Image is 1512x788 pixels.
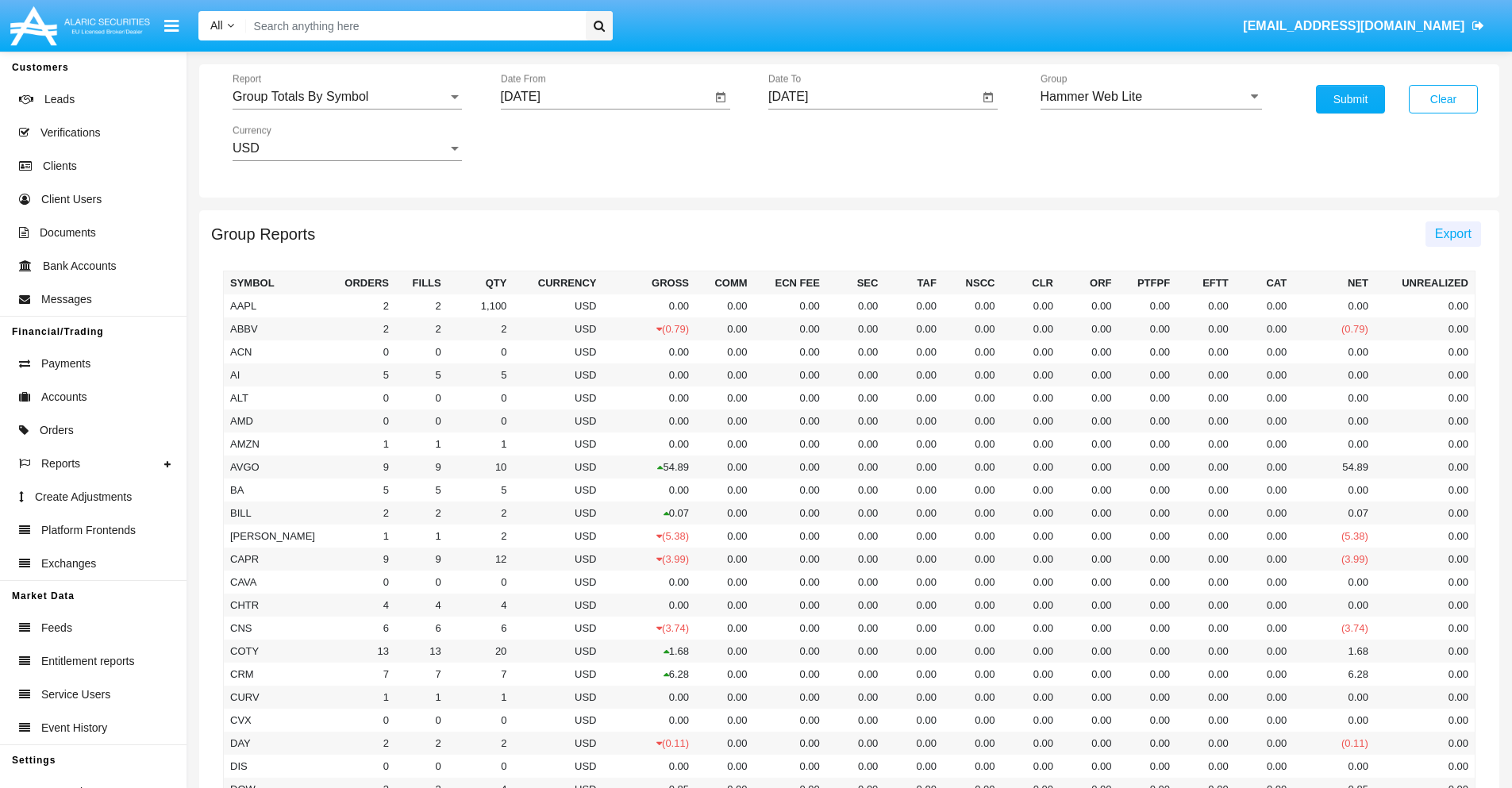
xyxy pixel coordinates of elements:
th: Gross [602,271,695,295]
td: 0.00 [826,456,885,479]
td: 0 [448,409,514,432]
td: 0.00 [1176,525,1235,548]
td: 0.00 [884,432,943,456]
td: 4 [395,594,448,617]
td: 0.00 [1375,432,1475,456]
td: 0.00 [602,479,695,502]
td: 0.00 [1118,479,1177,502]
td: AMZN [224,432,324,456]
td: USD [513,340,602,363]
td: [PERSON_NAME] [224,525,324,548]
td: 0.00 [1375,340,1475,363]
th: NSCC [943,271,1002,295]
td: ACN [224,340,324,363]
th: Currency [513,271,602,295]
td: 9 [395,548,448,571]
td: 0.00 [695,548,754,571]
td: 0.00 [1118,363,1177,386]
td: 0 [395,409,448,432]
td: 0.00 [1375,409,1475,432]
td: 0 [324,409,395,432]
td: 0.00 [1118,548,1177,571]
td: 0 [395,386,448,409]
td: 2 [324,502,395,525]
th: ORF [1060,271,1118,295]
span: Verifications [40,125,100,141]
td: 0.00 [1060,456,1118,479]
td: 0.00 [1176,571,1235,594]
td: 10 [448,456,514,479]
td: 0.00 [943,456,1002,479]
td: 0.00 [1235,294,1294,317]
td: USD [513,571,602,594]
button: Submit [1316,85,1385,113]
td: 0.00 [754,594,826,617]
td: 0.00 [1176,340,1235,363]
td: 2 [395,502,448,525]
td: 0.00 [943,432,1002,456]
td: 0.00 [943,363,1002,386]
td: 0.00 [1001,479,1060,502]
td: 5 [448,363,514,386]
td: 0.00 [754,479,826,502]
td: 0.00 [1060,479,1118,502]
td: (0.79) [602,317,695,340]
td: (0.79) [1293,317,1375,340]
td: 0.00 [826,479,885,502]
td: 0.00 [1001,386,1060,409]
td: 0 [324,340,395,363]
td: 0.00 [1375,502,1475,525]
h5: Group Reports [211,228,315,240]
td: 0.00 [754,548,826,571]
td: 0.00 [943,479,1002,502]
td: 0.00 [1118,386,1177,409]
td: 0.00 [1118,456,1177,479]
td: 0.00 [1001,409,1060,432]
td: 0.00 [1293,340,1375,363]
td: 1,100 [448,294,514,317]
span: Bank Accounts [43,258,117,275]
span: Exchanges [41,555,96,572]
td: 0.00 [1235,502,1294,525]
td: 0.00 [1235,363,1294,386]
td: 0.00 [1001,317,1060,340]
td: 0.00 [1293,363,1375,386]
td: 0.00 [1001,525,1060,548]
td: 0.00 [826,409,885,432]
td: 2 [448,317,514,340]
td: 0.00 [602,294,695,317]
td: 0.00 [943,571,1002,594]
td: 0.00 [695,432,754,456]
td: 0.00 [754,294,826,317]
th: Fills [395,271,448,295]
td: 0.00 [826,386,885,409]
td: 0.00 [1235,456,1294,479]
td: 0.00 [602,340,695,363]
td: USD [513,386,602,409]
td: CAPR [224,548,324,571]
td: 5 [395,363,448,386]
td: 0.00 [1375,479,1475,502]
td: 0.00 [1118,594,1177,617]
td: 0.00 [1001,363,1060,386]
td: 54.89 [602,456,695,479]
button: Clear [1409,85,1478,113]
td: 0.00 [754,386,826,409]
td: 0.00 [1001,594,1060,617]
td: 0 [324,386,395,409]
td: 0.00 [884,294,943,317]
span: Payments [41,356,90,372]
td: 0.00 [695,502,754,525]
span: Documents [40,225,96,241]
td: 0.00 [943,409,1002,432]
span: Accounts [41,389,87,406]
td: 0.00 [884,548,943,571]
td: USD [513,317,602,340]
td: 0.00 [1001,571,1060,594]
td: 0.00 [1293,386,1375,409]
td: 0.00 [602,409,695,432]
th: CAT [1235,271,1294,295]
th: Comm [695,271,754,295]
td: 0 [448,340,514,363]
td: 0.00 [1118,317,1177,340]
